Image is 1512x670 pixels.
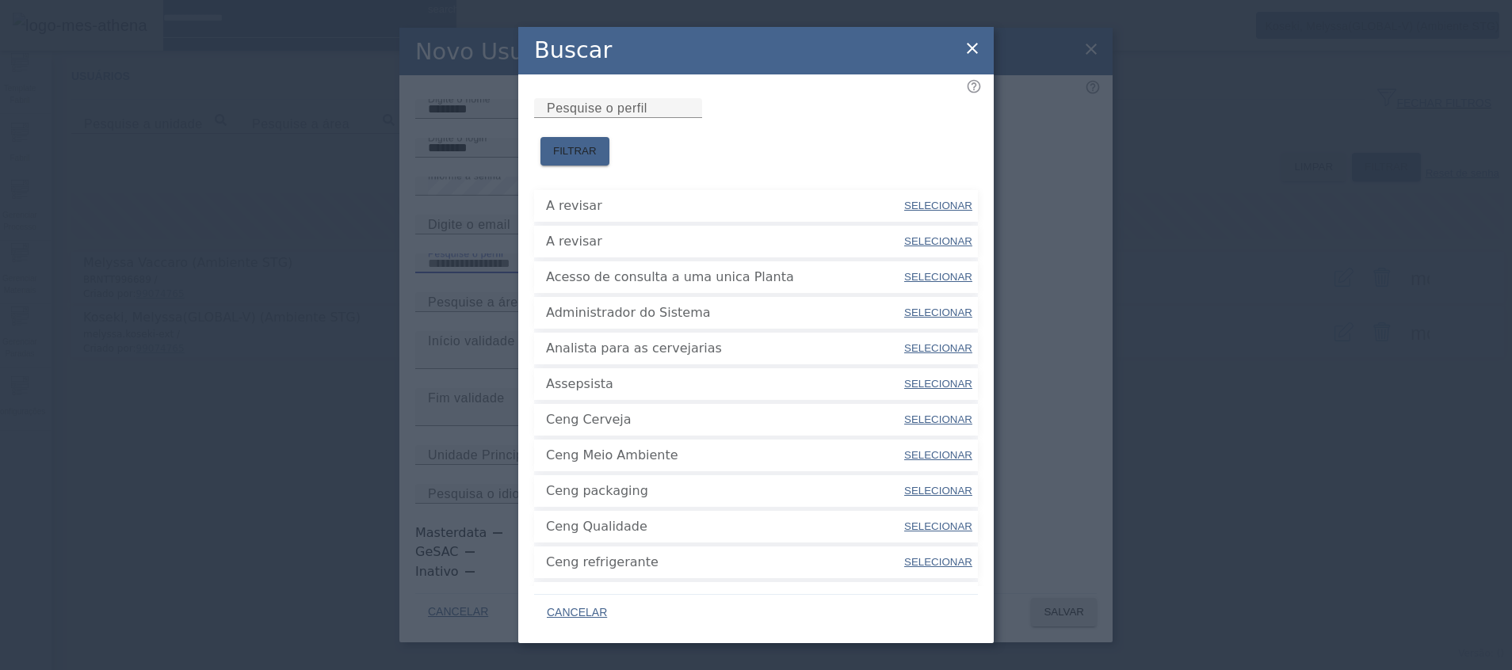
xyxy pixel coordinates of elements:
button: SELECIONAR [903,548,974,577]
span: Ceng Meio Ambiente [546,446,903,465]
span: Ceng packaging [546,482,903,501]
mat-label: Pesquise o perfil [547,101,647,115]
button: FILTRAR [540,137,609,166]
button: SELECIONAR [903,334,974,363]
button: SELECIONAR [903,227,974,256]
span: A revisar [546,196,903,215]
span: SELECIONAR [904,200,972,211]
span: SELECIONAR [904,271,972,283]
span: SELECIONAR [904,306,972,318]
span: Ceng refrigerante [546,553,903,572]
span: A revisar [546,232,903,251]
span: FILTRAR [553,143,597,159]
button: SELECIONAR [903,584,974,612]
span: SELECIONAR [904,413,972,425]
button: SELECIONAR [903,512,974,541]
button: SELECIONAR [903,263,974,291]
span: SELECIONAR [904,235,972,247]
button: CANCELAR [534,599,620,627]
span: SELECIONAR [904,449,972,461]
span: Analista para as cervejarias [546,339,903,358]
span: SELECIONAR [904,485,972,497]
span: CANCELAR [547,605,607,621]
button: SELECIONAR [903,299,974,327]
button: SELECIONAR [903,192,974,220]
span: SELECIONAR [904,556,972,568]
span: Ceng Qualidade [546,517,903,536]
span: SELECIONAR [904,342,972,354]
span: SELECIONAR [904,520,972,532]
span: Administrador do Sistema [546,303,903,322]
span: Assepsista [546,375,903,394]
button: SELECIONAR [903,405,974,434]
span: Ceng Cerveja [546,410,903,429]
button: SELECIONAR [903,370,974,398]
span: Acesso de consulta a uma unica Planta [546,268,903,287]
h2: Buscar [534,33,612,67]
span: SELECIONAR [904,378,972,390]
button: SELECIONAR [903,477,974,505]
button: SELECIONAR [903,441,974,470]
